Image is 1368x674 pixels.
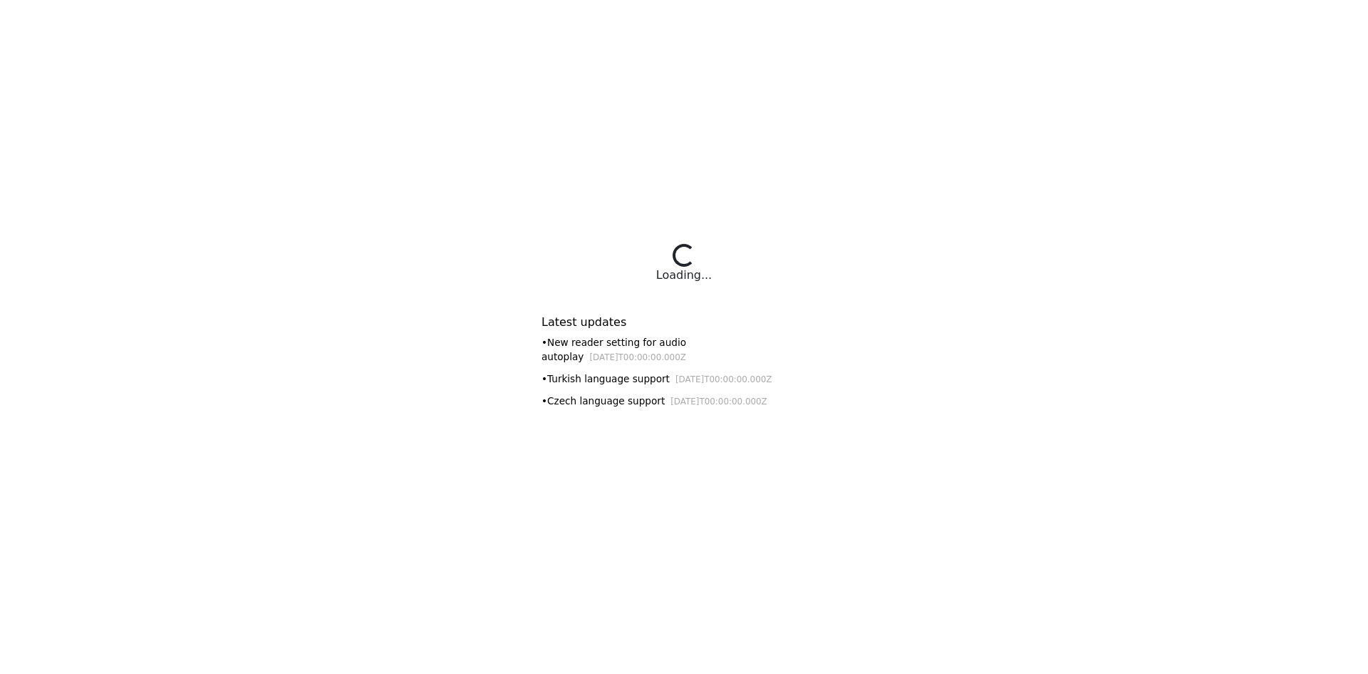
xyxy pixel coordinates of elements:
div: • New reader setting for audio autoplay [541,335,826,364]
small: [DATE]T00:00:00.000Z [589,352,686,362]
div: • Czech language support [541,394,826,409]
div: Loading... [656,267,712,284]
small: [DATE]T00:00:00.000Z [675,374,772,384]
small: [DATE]T00:00:00.000Z [670,397,767,407]
div: • Turkish language support [541,372,826,387]
h6: Latest updates [541,315,826,329]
